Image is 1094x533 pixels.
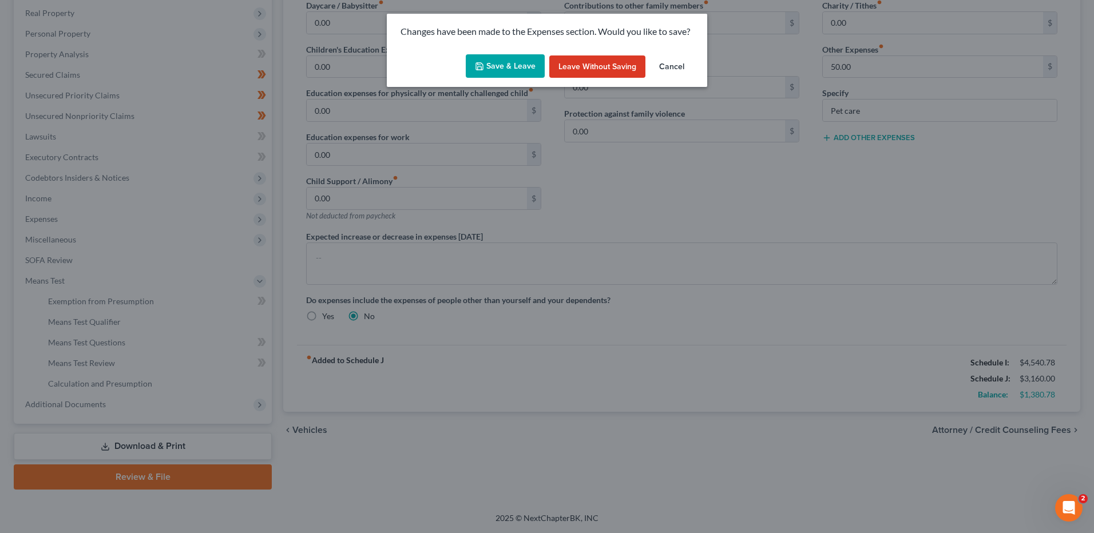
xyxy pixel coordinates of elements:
[650,55,693,78] button: Cancel
[1079,494,1088,503] span: 2
[401,25,693,38] p: Changes have been made to the Expenses section. Would you like to save?
[466,54,545,78] button: Save & Leave
[1055,494,1083,522] iframe: Intercom live chat
[549,55,645,78] button: Leave without Saving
